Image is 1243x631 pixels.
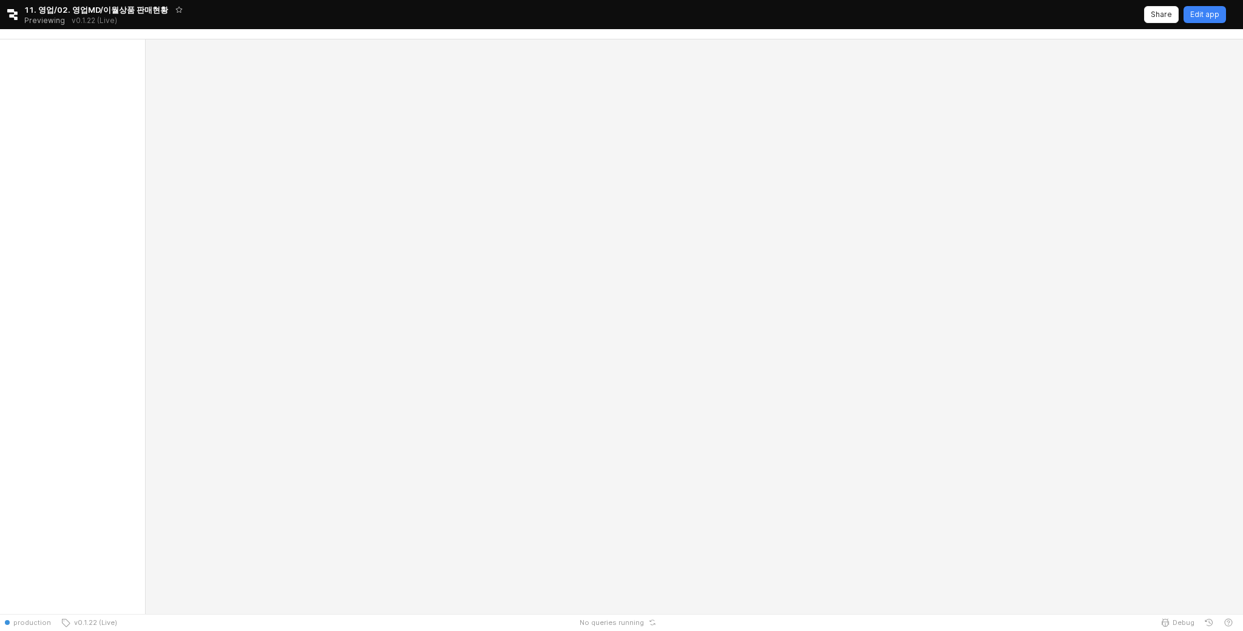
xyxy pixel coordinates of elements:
[72,16,117,25] p: v0.1.22 (Live)
[1199,614,1219,631] button: History
[1219,614,1238,631] button: Help
[1144,6,1179,23] button: Share app
[70,618,117,627] span: v0.1.22 (Live)
[1184,6,1226,23] button: Edit app
[1151,10,1172,19] p: Share
[24,12,124,29] div: Previewing v0.1.22 (Live)
[1190,10,1219,19] p: Edit app
[56,614,122,631] button: v0.1.22 (Live)
[646,619,659,626] button: Reset app state
[24,15,65,27] span: Previewing
[580,618,644,627] span: No queries running
[13,618,51,627] span: production
[1156,614,1199,631] button: Debug
[65,12,124,29] button: Releases and History
[146,39,1243,614] main: App Frame
[173,4,185,16] button: Add app to favorites
[24,4,168,16] span: 11. 영업/02. 영업MD/이월상품 판매현황
[1173,618,1194,627] span: Debug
